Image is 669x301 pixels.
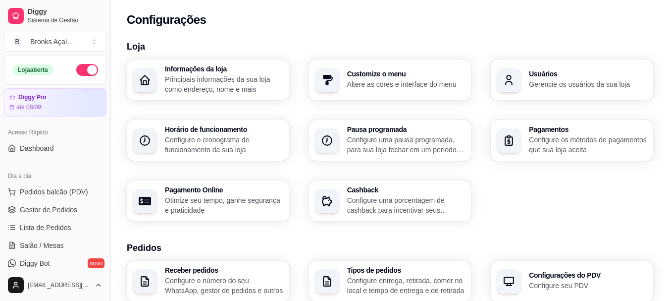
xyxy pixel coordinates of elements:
a: Lista de Pedidos [4,220,106,236]
span: Sistema de Gestão [28,16,103,24]
button: UsuáriosGerencie os usuários da sua loja [491,60,653,100]
div: Bronks Açaí ... [30,37,73,47]
p: Otimize seu tempo, ganhe segurança e praticidade [165,195,283,215]
div: Acesso Rápido [4,124,106,140]
h3: Configurações do PDV [529,272,647,279]
h3: Receber pedidos [165,267,283,274]
div: Loja aberta [12,64,53,75]
button: Select a team [4,32,106,52]
h3: Loja [127,40,653,54]
p: Configure uma pausa programada, para sua loja fechar em um período específico [347,135,465,155]
h3: Customize o menu [347,70,465,77]
button: Customize o menuAltere as cores e interface do menu [309,60,471,100]
p: Configure uma porcentagem de cashback para incentivar seus clientes a comprarem em sua loja [347,195,465,215]
h3: Pausa programada [347,126,465,133]
article: Diggy Pro [18,94,47,101]
p: Configure os métodos de pagamentos que sua loja aceita [529,135,647,155]
a: Diggy Proaté 08/09 [4,88,106,117]
p: Configure seu PDV [529,281,647,291]
span: Diggy Bot [20,258,50,268]
span: Salão / Mesas [20,241,64,250]
span: Lista de Pedidos [20,223,71,233]
button: Pausa programadaConfigure uma pausa programada, para sua loja fechar em um período específico [309,120,471,161]
button: [EMAIL_ADDRESS][DOMAIN_NAME] [4,273,106,297]
p: Altere as cores e interface do menu [347,79,465,89]
span: Gestor de Pedidos [20,205,77,215]
span: Dashboard [20,143,54,153]
h3: Usuários [529,70,647,77]
a: Dashboard [4,140,106,156]
a: Diggy Botnovo [4,255,106,271]
button: Pedidos balcão (PDV) [4,184,106,200]
span: [EMAIL_ADDRESS][DOMAIN_NAME] [28,281,91,289]
h3: Tipos de pedidos [347,267,465,274]
a: DiggySistema de Gestão [4,4,106,28]
span: Pedidos balcão (PDV) [20,187,88,197]
h3: Pagamento Online [165,186,283,193]
button: Informações da lojaPrincipais informações da sua loja como endereço, nome e mais [127,60,289,100]
h3: Informações da loja [165,65,283,72]
h2: Configurações [127,12,206,28]
h3: Horário de funcionamento [165,126,283,133]
div: Dia a dia [4,168,106,184]
span: B [12,37,22,47]
button: Alterar Status [76,64,98,76]
button: CashbackConfigure uma porcentagem de cashback para incentivar seus clientes a comprarem em sua loja [309,181,471,221]
article: até 08/09 [16,103,41,111]
a: Salão / Mesas [4,238,106,253]
button: Pagamento OnlineOtimize seu tempo, ganhe segurança e praticidade [127,181,289,221]
h3: Pedidos [127,241,653,255]
h3: Pagamentos [529,126,647,133]
p: Principais informações da sua loja como endereço, nome e mais [165,74,283,94]
p: Configure entrega, retirada, comer no local e tempo de entrega e de retirada [347,276,465,296]
a: Gestor de Pedidos [4,202,106,218]
h3: Cashback [347,186,465,193]
button: Horário de funcionamentoConfigure o cronograma de funcionamento da sua loja [127,120,289,161]
button: PagamentosConfigure os métodos de pagamentos que sua loja aceita [491,120,653,161]
span: Diggy [28,7,103,16]
p: Gerencie os usuários da sua loja [529,79,647,89]
p: Configure o número do seu WhatsApp, gestor de pedidos e outros [165,276,283,296]
p: Configure o cronograma de funcionamento da sua loja [165,135,283,155]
